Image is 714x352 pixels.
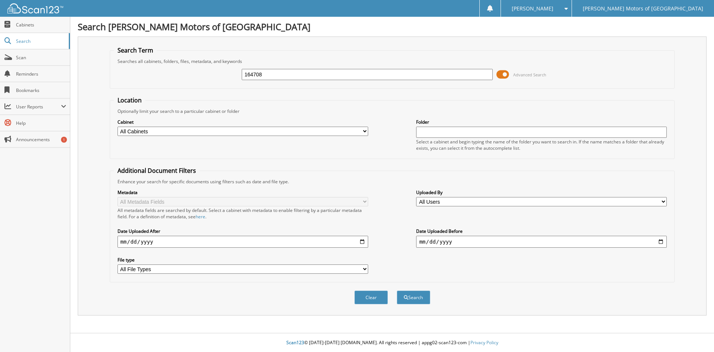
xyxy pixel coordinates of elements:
[512,6,553,11] span: [PERSON_NAME]
[416,119,667,125] label: Folder
[114,178,671,185] div: Enhance your search for specific documents using filters such as date and file type.
[16,136,66,143] span: Announcements
[114,167,200,175] legend: Additional Document Filters
[677,316,714,352] iframe: Chat Widget
[118,228,368,234] label: Date Uploaded After
[114,58,671,64] div: Searches all cabinets, folders, files, metadata, and keywords
[7,3,63,13] img: scan123-logo-white.svg
[118,257,368,263] label: File type
[78,20,707,33] h1: Search [PERSON_NAME] Motors of [GEOGRAPHIC_DATA]
[70,334,714,352] div: © [DATE]-[DATE] [DOMAIN_NAME]. All rights reserved | appg02-scan123-com |
[286,339,304,346] span: Scan123
[354,291,388,304] button: Clear
[16,54,66,61] span: Scan
[118,207,368,220] div: All metadata fields are searched by default. Select a cabinet with metadata to enable filtering b...
[416,139,667,151] div: Select a cabinet and begin typing the name of the folder you want to search in. If the name match...
[61,137,67,143] div: 1
[16,104,61,110] span: User Reports
[416,228,667,234] label: Date Uploaded Before
[196,213,205,220] a: here
[397,291,430,304] button: Search
[16,71,66,77] span: Reminders
[118,236,368,248] input: start
[16,120,66,126] span: Help
[470,339,498,346] a: Privacy Policy
[114,96,145,104] legend: Location
[416,236,667,248] input: end
[513,72,546,77] span: Advanced Search
[416,189,667,196] label: Uploaded By
[16,22,66,28] span: Cabinets
[118,189,368,196] label: Metadata
[583,6,703,11] span: [PERSON_NAME] Motors of [GEOGRAPHIC_DATA]
[114,46,157,54] legend: Search Term
[16,87,66,93] span: Bookmarks
[114,108,671,114] div: Optionally limit your search to a particular cabinet or folder
[118,119,368,125] label: Cabinet
[16,38,65,44] span: Search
